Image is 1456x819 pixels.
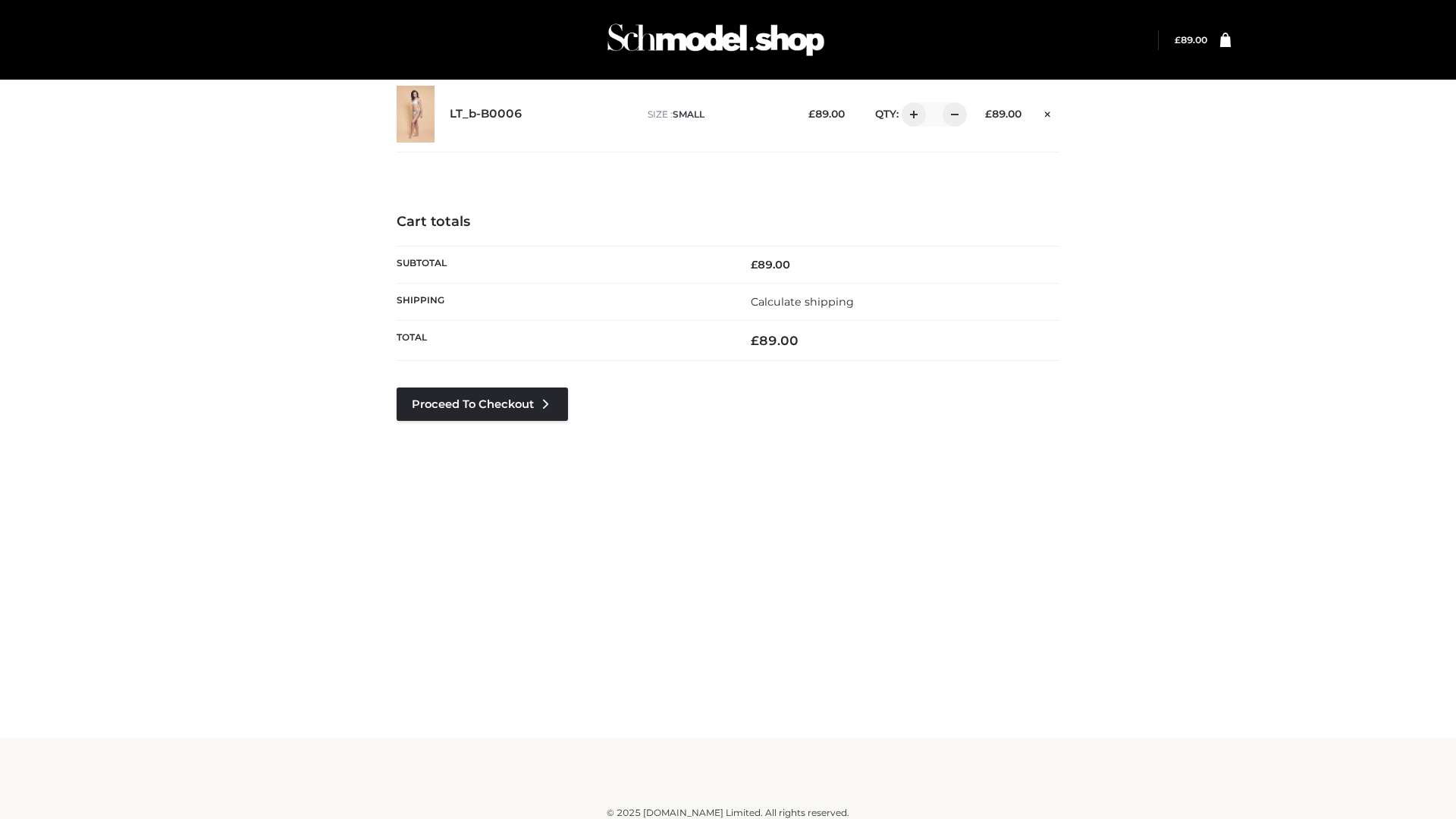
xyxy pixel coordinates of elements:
span: £ [808,108,815,120]
span: £ [1175,34,1181,45]
a: Calculate shipping [751,295,854,309]
th: Total [397,321,728,361]
span: £ [751,258,758,271]
span: £ [985,108,992,120]
h4: Cart totals [397,214,1059,231]
bdi: 89.00 [985,108,1021,120]
img: Schmodel Admin 964 [602,10,830,70]
th: Subtotal [397,246,728,283]
a: Remove this item [1037,102,1059,122]
span: £ [751,333,759,348]
a: LT_b-B0006 [450,107,522,121]
bdi: 89.00 [751,258,790,271]
bdi: 89.00 [751,333,799,348]
bdi: 89.00 [808,108,845,120]
th: Shipping [397,283,728,320]
span: SMALL [673,108,704,120]
div: QTY: [860,102,962,127]
a: Proceed to Checkout [397,388,568,421]
p: size : [648,108,785,121]
bdi: 89.00 [1175,34,1207,45]
a: £89.00 [1175,34,1207,45]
